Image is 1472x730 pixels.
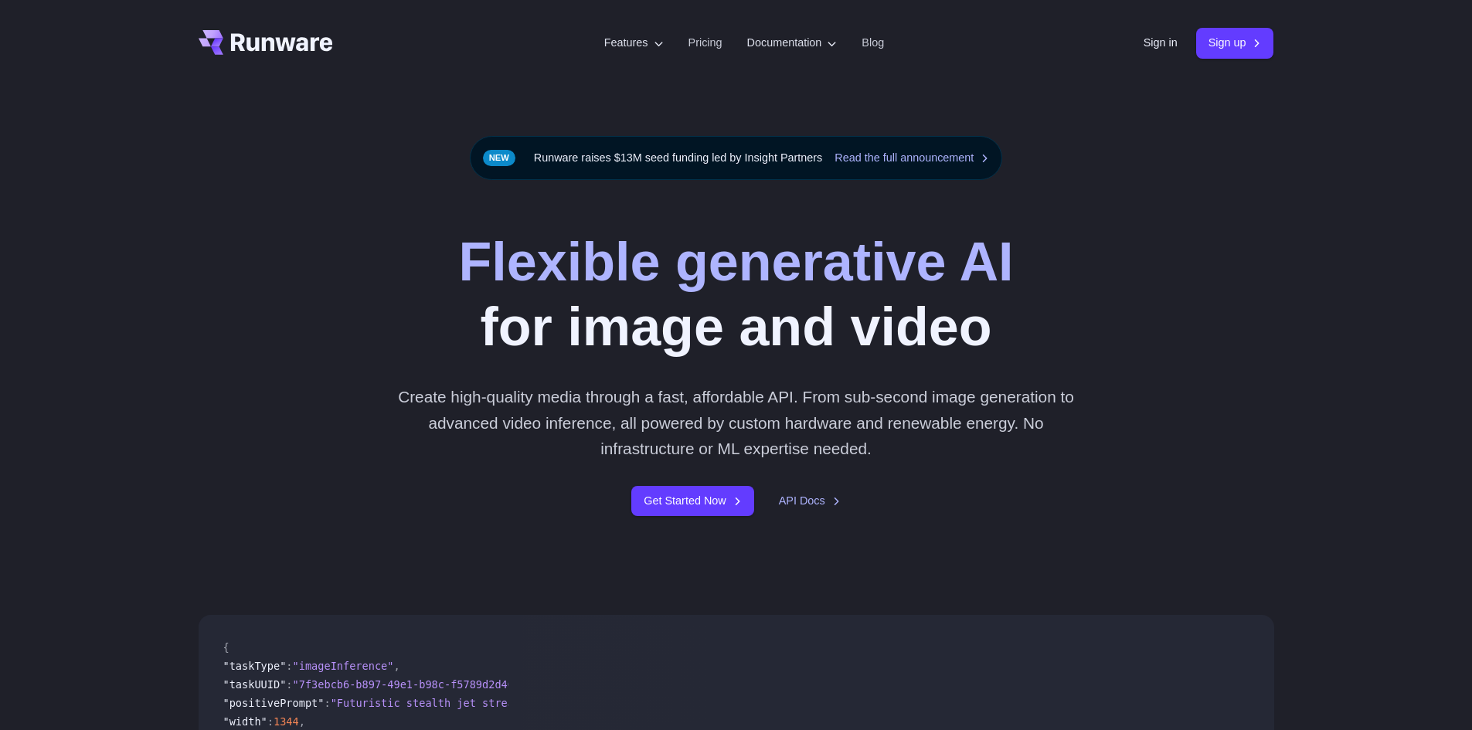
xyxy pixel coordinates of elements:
a: API Docs [779,492,841,510]
span: 1344 [274,715,299,728]
a: Read the full announcement [835,149,989,167]
a: Get Started Now [631,486,753,516]
p: Create high-quality media through a fast, affordable API. From sub-second image generation to adv... [392,384,1080,461]
span: "taskType" [223,660,287,672]
a: Pricing [688,34,722,52]
span: "taskUUID" [223,678,287,691]
span: : [286,678,292,691]
label: Features [604,34,664,52]
span: : [286,660,292,672]
a: Sign up [1196,28,1274,58]
strong: Flexible generative AI [458,232,1013,292]
span: "7f3ebcb6-b897-49e1-b98c-f5789d2d40d7" [293,678,533,691]
a: Sign in [1144,34,1178,52]
label: Documentation [747,34,838,52]
span: "imageInference" [293,660,394,672]
span: { [223,641,229,654]
a: Go to / [199,30,333,55]
h1: for image and video [458,229,1013,359]
span: "positivePrompt" [223,697,325,709]
span: "width" [223,715,267,728]
span: : [324,697,330,709]
a: Blog [862,34,884,52]
div: Runware raises $13M seed funding led by Insight Partners [470,136,1003,180]
span: , [299,715,305,728]
span: : [267,715,274,728]
span: , [393,660,399,672]
span: "Futuristic stealth jet streaking through a neon-lit cityscape with glowing purple exhaust" [331,697,906,709]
